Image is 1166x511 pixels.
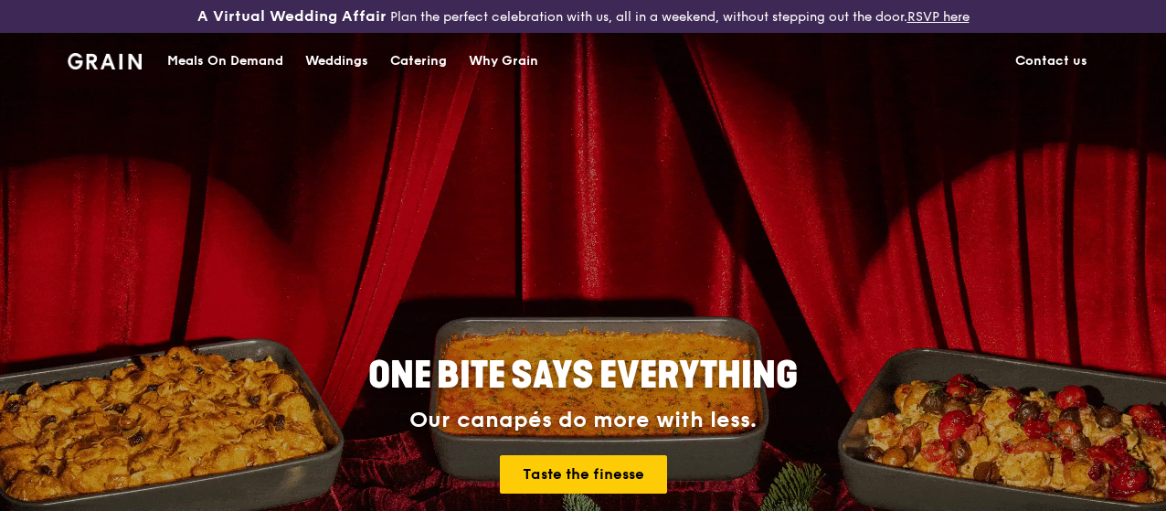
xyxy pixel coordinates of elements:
div: Weddings [305,34,368,89]
a: Taste the finesse [500,455,667,494]
a: Why Grain [458,34,549,89]
a: GrainGrain [68,32,142,87]
a: RSVP here [907,9,970,25]
span: ONE BITE SAYS EVERYTHING [368,354,798,398]
a: Weddings [294,34,379,89]
div: Our canapés do more with less. [254,408,912,433]
div: Meals On Demand [167,34,283,89]
h3: A Virtual Wedding Affair [197,7,387,26]
img: Grain [68,53,142,69]
a: Contact us [1004,34,1098,89]
a: Catering [379,34,458,89]
div: Why Grain [469,34,538,89]
div: Catering [390,34,447,89]
div: Plan the perfect celebration with us, all in a weekend, without stepping out the door. [195,7,972,26]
